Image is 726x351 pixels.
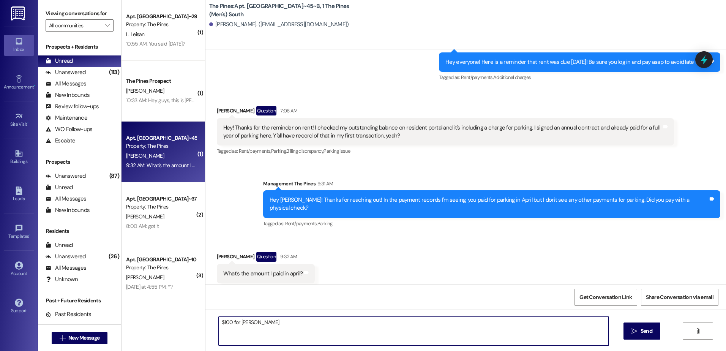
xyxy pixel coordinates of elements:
div: 9:31 AM [316,180,333,188]
button: New Message [52,332,108,344]
div: Prospects + Residents [38,43,121,51]
div: Unread [46,241,73,249]
div: Apt. [GEOGRAPHIC_DATA]~29~D, 1 The Pines (Men's) South [126,13,196,21]
div: Apt. [GEOGRAPHIC_DATA]~10~C, 1 The Pines (Women's) North [126,256,196,264]
div: Hey everyone! Here is a reminder that rent was due [DATE]! Be sure you log in and pay asap to avo... [445,58,708,66]
i:  [631,328,637,334]
div: Tagged as: [439,72,720,83]
div: (26) [107,251,121,262]
div: [PERSON_NAME] [217,252,315,264]
div: Prospects [38,158,121,166]
div: New Inbounds [46,206,90,214]
div: All Messages [46,264,86,272]
span: L. Leisan [126,31,145,38]
a: Buildings [4,147,34,168]
div: Question [256,106,276,115]
span: Send [641,327,652,335]
span: • [27,120,28,126]
span: Share Conversation via email [646,293,713,301]
div: Maintenance [46,114,87,122]
div: Residents [38,227,121,235]
div: Unanswered [46,68,86,76]
div: Property: The Pines [126,21,196,28]
div: Escalate [46,137,75,145]
div: Past Residents [46,310,92,318]
div: Property: The Pines [126,264,196,272]
div: New Inbounds [46,91,90,99]
div: Unanswered [46,253,86,261]
textarea: $100 for [PERSON_NAME] [219,317,608,345]
a: Inbox [4,35,34,55]
span: [PERSON_NAME] [126,213,164,220]
span: Get Conversation Link [579,293,632,301]
div: Hey! Thanks for the reminder on rent! I checked my outstanding balance on resident portal and it'... [223,124,662,140]
a: Support [4,296,34,317]
div: [PERSON_NAME]. ([EMAIL_ADDRESS][DOMAIN_NAME]) [209,21,349,28]
div: Property: The Pines [126,142,196,150]
div: Unanswered [46,172,86,180]
div: The Pines Prospect [126,77,196,85]
div: What's the amount I paid in april? [223,270,303,278]
div: 8:00 AM: got it [126,223,159,229]
div: Apt. [GEOGRAPHIC_DATA]~37~C, 1 The Pines (Men's) South [126,195,196,203]
div: Tagged as: [217,145,674,157]
div: Past + Future Residents [38,297,121,305]
span: Rent/payments , [285,220,317,227]
span: Parking issue [324,148,350,154]
img: ResiDesk Logo [11,6,27,21]
div: [PERSON_NAME] [217,106,674,118]
a: Leads [4,184,34,205]
div: Apt. [GEOGRAPHIC_DATA]~45~B, 1 The Pines (Men's) South [126,134,196,142]
div: 9:32 AM: What's the amount I paid in april? [126,162,219,169]
input: All communities [49,19,101,32]
span: [PERSON_NAME] [126,87,164,94]
span: Parking [317,220,332,227]
div: Question [256,252,276,261]
div: 10:33 AM: Hey guys, this is [PERSON_NAME] in room 77. I'm just wondering, how would I go about mo... [126,97,593,104]
span: Parking , [271,148,287,154]
div: WO Follow-ups [46,125,92,133]
i:  [60,335,65,341]
span: Rent/payments , [461,74,493,81]
button: Share Conversation via email [641,289,718,306]
span: [PERSON_NAME] [126,152,164,159]
div: Hey [PERSON_NAME]! Thanks for reaching out! In the payment records I'm seeing, you paid for parki... [270,196,708,212]
div: Management The Pines [263,180,720,190]
div: 9:32 AM [278,253,297,261]
div: All Messages [46,80,86,88]
div: Unknown [46,275,78,283]
div: All Messages [46,195,86,203]
div: [DATE] at 4:55 PM: *? [126,283,172,290]
div: Review follow-ups [46,103,99,111]
span: New Message [68,334,99,342]
div: Tagged as: [263,218,720,229]
div: Tagged as: [217,283,315,294]
div: Unread [46,57,73,65]
span: Billing discrepancy , [286,148,324,154]
i:  [695,328,701,334]
span: Rent/payments , [239,148,271,154]
span: [PERSON_NAME] [126,274,164,281]
div: (87) [107,170,121,182]
span: • [34,83,35,89]
div: 10:55 AM: You said [DATE]? [126,40,185,47]
span: Additional charges [493,74,531,81]
label: Viewing conversations for [46,8,114,19]
a: Site Visit • [4,110,34,130]
div: Unread [46,183,73,191]
div: (113) [107,66,121,78]
a: Templates • [4,222,34,242]
div: Property: The Pines [126,203,196,211]
b: The Pines: Apt. [GEOGRAPHIC_DATA]~45~B, 1 The Pines (Men's) South [209,2,361,19]
span: • [29,232,30,238]
i:  [105,22,109,28]
a: Account [4,259,34,280]
button: Send [623,323,660,340]
button: Get Conversation Link [574,289,637,306]
div: 7:06 AM [278,107,297,115]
